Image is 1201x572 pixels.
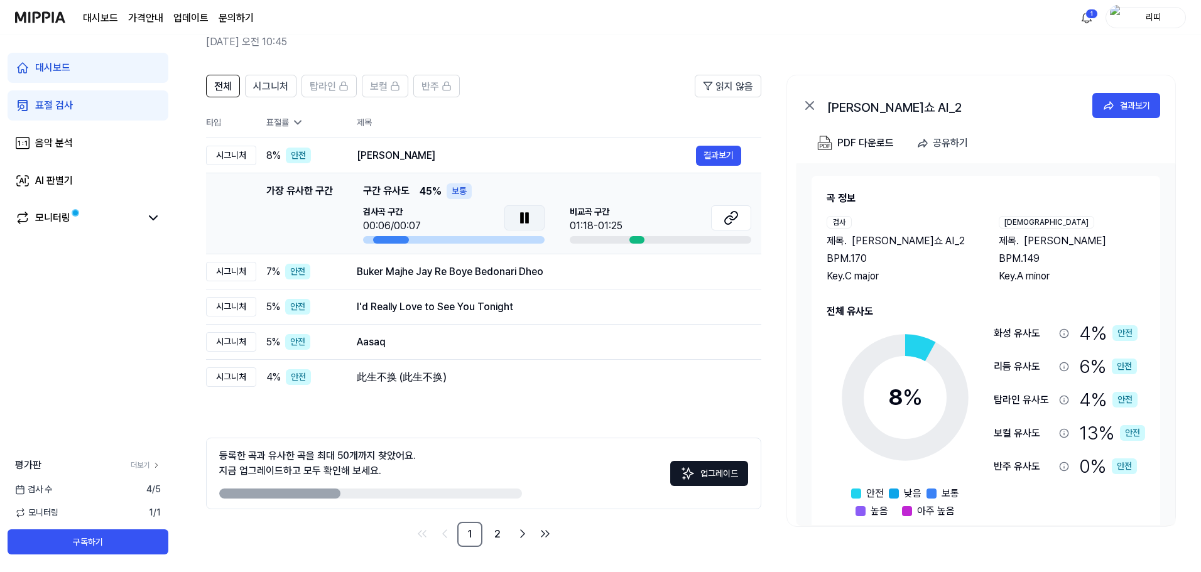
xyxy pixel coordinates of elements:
nav: pagination [206,522,761,547]
div: 안전 [1112,325,1138,341]
a: 곡 정보검사제목.[PERSON_NAME]쇼 AI_2BPM.170Key.C major[DEMOGRAPHIC_DATA]제목.[PERSON_NAME]BPM.149Key.A mino... [796,163,1175,525]
div: Key. A minor [999,269,1146,284]
a: 음악 분석 [8,128,168,158]
span: 45 % [420,184,442,199]
a: Go to previous page [435,524,455,544]
a: 더보기 [131,460,161,471]
div: 표절 검사 [35,98,73,113]
span: 제목 . [827,234,847,249]
div: 안전 [285,299,310,315]
span: [PERSON_NAME]쇼 AI_2 [852,234,965,249]
span: 검사 수 [15,483,52,496]
div: 안전 [1120,425,1145,441]
div: 리띠 [1129,10,1178,24]
th: 타입 [206,107,256,138]
div: Buker Majhe Jay Re Boye Bedonari Dheo [357,264,741,279]
div: [PERSON_NAME]쇼 AI_2 [827,98,1079,113]
span: 안전 [866,486,884,501]
h2: [DATE] 오전 10:45 [206,35,1112,50]
button: profile리띠 [1106,7,1186,28]
span: 낮음 [904,486,921,501]
div: 00:06/00:07 [363,219,421,234]
button: 반주 [413,75,460,97]
th: 제목 [357,107,761,138]
div: 6 % [1079,352,1137,380]
div: BPM. 149 [999,251,1146,266]
button: 보컬 [362,75,408,97]
span: 검사곡 구간 [363,205,421,219]
button: 결과보기 [1092,93,1160,118]
a: 대시보드 [83,11,118,26]
div: 안전 [286,148,311,163]
span: 5 % [266,335,280,350]
span: 아주 높음 [917,504,955,519]
div: 등록한 곡과 유사한 곡을 최대 50개까지 찾았어요. 지금 업그레이드하고 모두 확인해 보세요. [219,448,416,478]
div: 안전 [1112,392,1138,407]
a: AI 판별기 [8,166,168,196]
div: 此生不换 (此生不换) [357,370,741,385]
div: 4 % [1079,319,1138,347]
span: 8 % [266,148,281,163]
span: 7 % [266,264,280,279]
a: 표절 검사 [8,90,168,121]
div: 시그니처 [206,297,256,316]
div: [PERSON_NAME] [357,148,696,163]
div: 리듬 유사도 [994,359,1054,374]
a: Go to first page [412,524,432,544]
div: 시그니처 [206,146,256,165]
span: 전체 [214,79,232,94]
div: 보컬 유사도 [994,426,1054,441]
span: 1 / 1 [149,506,161,519]
img: PDF Download [817,136,832,151]
button: 업그레이드 [670,461,748,486]
button: PDF 다운로드 [815,131,896,156]
div: 0 % [1079,452,1137,480]
button: 전체 [206,75,240,97]
div: 시그니처 [206,367,256,387]
div: 8 [888,380,923,414]
button: 구독하기 [8,529,168,554]
span: 5 % [266,299,280,315]
h2: 전체 유사도 [827,304,1145,319]
div: 1 [1085,9,1098,19]
div: 음악 분석 [35,136,73,151]
h2: 곡 정보 [827,191,1145,206]
span: 모니터링 [15,506,58,519]
span: 4 / 5 [146,483,161,496]
a: 가격안내 [128,11,163,26]
div: 화성 유사도 [994,326,1054,341]
a: 업데이트 [173,11,209,26]
a: Sparkles업그레이드 [670,472,748,483]
span: 반주 [421,79,439,94]
span: 비교곡 구간 [570,205,622,219]
span: [PERSON_NAME] [1024,234,1106,249]
div: 대시보드 [35,60,70,75]
button: 결과보기 [696,146,741,166]
a: 2 [485,522,510,547]
div: 안전 [286,369,311,385]
div: 안전 [285,334,310,350]
a: 문의하기 [219,11,254,26]
span: 시그니처 [253,79,288,94]
span: 탑라인 [310,79,336,94]
span: 평가판 [15,458,41,473]
a: Go to last page [535,524,555,544]
div: 가장 유사한 구간 [266,183,333,244]
a: 1 [457,522,482,547]
img: Sparkles [680,466,695,481]
div: AI 판별기 [35,173,73,188]
div: BPM. 170 [827,251,974,266]
span: 4 % [266,370,281,385]
div: 안전 [1112,359,1137,374]
div: 시그니처 [206,262,256,281]
div: Aasaq [357,335,741,350]
div: 반주 유사도 [994,459,1054,474]
div: Key. C major [827,269,974,284]
div: 보통 [447,183,472,199]
div: 검사 [827,216,852,229]
button: 공유하기 [911,131,978,156]
div: 모니터링 [35,210,70,225]
span: 보컬 [370,79,388,94]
